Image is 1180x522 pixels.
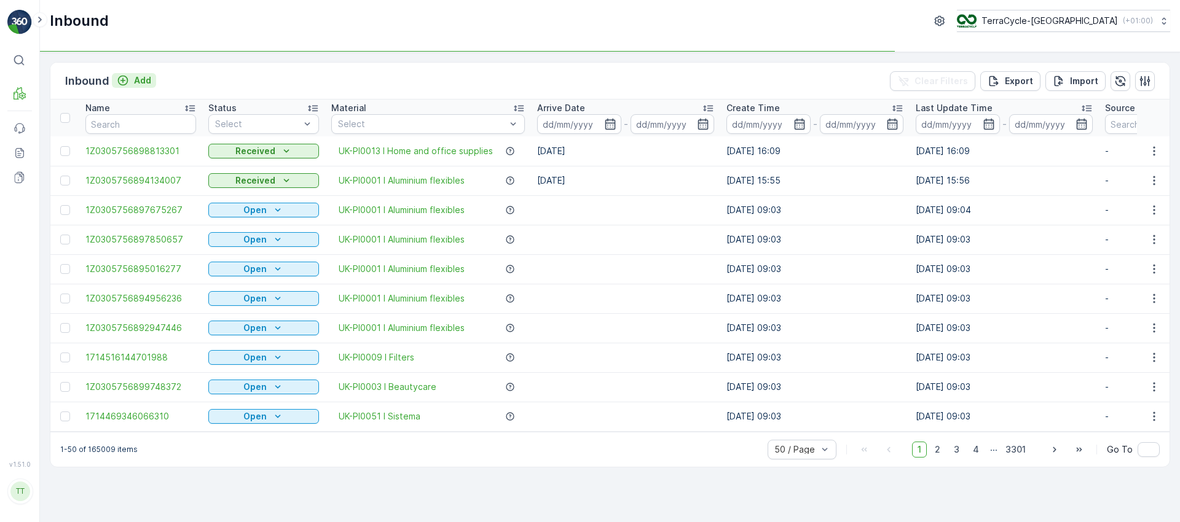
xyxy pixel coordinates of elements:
button: Received [208,144,319,158]
button: TerraCycle-[GEOGRAPHIC_DATA](+01:00) [957,10,1170,32]
p: 1-50 of 165009 items [60,445,138,454]
td: [DATE] 09:03 [910,254,1099,284]
span: 1 [912,442,927,458]
a: UK-PI0009 I Filters [339,351,414,364]
a: 1Z0305756895016277 [85,263,196,275]
span: UK-PI0051 I Sistema [339,410,420,423]
input: dd/mm/yyyy [631,114,715,134]
div: Toggle Row Selected [60,323,70,333]
p: Select [338,118,506,130]
input: dd/mm/yyyy [916,114,1000,134]
a: UK-PI0001 I Aluminium flexibles [339,174,465,187]
td: [DATE] 09:04 [910,195,1099,225]
span: UK-PI0001 I Aluminium flexibles [339,233,465,246]
div: TT [10,481,30,501]
p: Open [243,322,267,334]
button: Clear Filters [890,71,975,91]
a: 1714516144701988 [85,351,196,364]
td: [DATE] 09:03 [720,343,910,372]
p: Add [134,74,151,87]
td: [DATE] 09:03 [720,254,910,284]
p: Received [235,174,275,187]
button: Open [208,291,319,306]
td: [DATE] 09:03 [910,284,1099,313]
span: 1714469346066310 [85,410,196,423]
span: v 1.51.0 [7,461,32,468]
p: Open [243,292,267,305]
a: 1Z0305756898813301 [85,145,196,157]
td: [DATE] 16:09 [720,136,910,166]
input: dd/mm/yyyy [537,114,621,134]
td: [DATE] 09:03 [720,284,910,313]
button: Open [208,232,319,247]
input: dd/mm/yyyy [1009,114,1093,134]
td: [DATE] 09:03 [720,195,910,225]
p: ... [990,442,997,458]
button: Open [208,321,319,335]
div: Toggle Row Selected [60,205,70,215]
button: Open [208,203,319,217]
p: Source [1105,102,1135,114]
div: Toggle Row Selected [60,235,70,244]
p: Arrive Date [537,102,585,114]
td: [DATE] [531,166,720,195]
p: Select [215,118,300,130]
span: Go To [1107,443,1133,456]
td: [DATE] 09:03 [720,313,910,343]
td: [DATE] 09:03 [910,372,1099,402]
td: [DATE] 15:56 [910,166,1099,195]
p: Name [85,102,110,114]
a: UK-PI0013 I Home and office supplies [339,145,493,157]
img: TC.png [957,14,977,28]
button: Received [208,173,319,188]
p: Material [331,102,366,114]
p: Create Time [726,102,780,114]
a: 1Z0305756892947446 [85,322,196,334]
input: dd/mm/yyyy [820,114,904,134]
button: Import [1045,71,1106,91]
td: [DATE] [531,136,720,166]
p: Open [243,381,267,393]
a: 1Z0305756894134007 [85,174,196,187]
div: Toggle Row Selected [60,264,70,274]
a: 1Z0305756899748372 [85,381,196,393]
p: Open [243,233,267,246]
p: ( +01:00 ) [1123,16,1153,26]
p: Open [243,351,267,364]
button: Open [208,350,319,365]
td: [DATE] 16:09 [910,136,1099,166]
a: 1Z0305756894956236 [85,292,196,305]
p: Inbound [65,72,109,90]
div: Toggle Row Selected [60,382,70,392]
td: [DATE] 09:03 [910,313,1099,343]
a: 1Z0305756897675267 [85,204,196,216]
p: Open [243,410,267,423]
p: - [624,117,628,131]
span: 3 [948,442,965,458]
p: - [1002,117,1007,131]
button: Add [112,73,156,88]
a: UK-PI0001 I Aluminium flexibles [339,322,465,334]
p: Open [243,204,267,216]
input: dd/mm/yyyy [726,114,811,134]
div: Toggle Row Selected [60,411,70,421]
span: 1Z0305756897850657 [85,233,196,246]
td: [DATE] 09:03 [720,225,910,254]
td: [DATE] 09:03 [720,372,910,402]
p: Last Update Time [916,102,993,114]
span: 2 [929,442,946,458]
a: UK-PI0001 I Aluminium flexibles [339,263,465,275]
p: TerraCycle-[GEOGRAPHIC_DATA] [981,15,1118,27]
span: UK-PI0001 I Aluminium flexibles [339,204,465,216]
